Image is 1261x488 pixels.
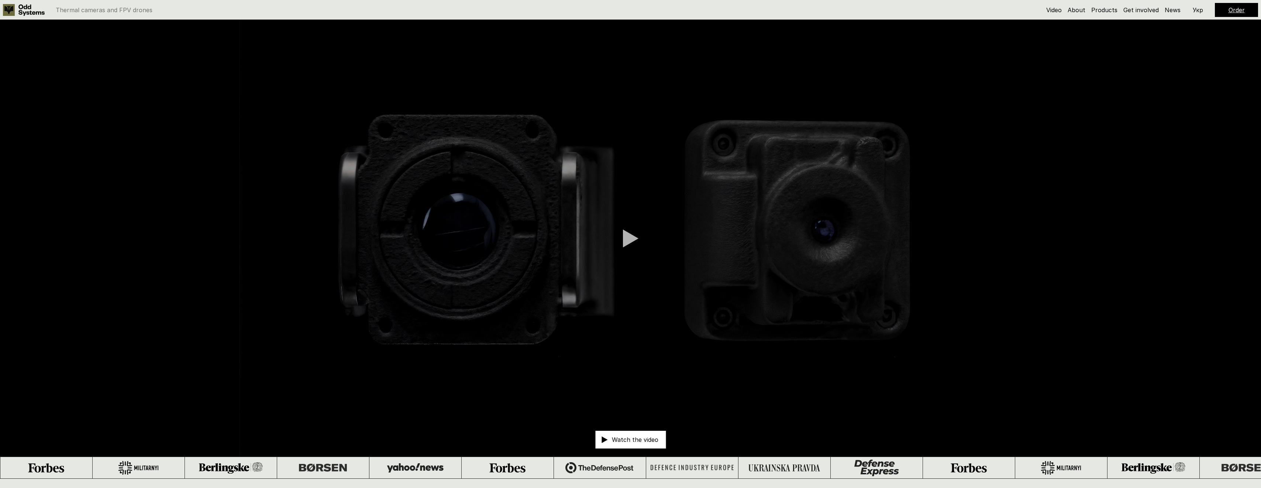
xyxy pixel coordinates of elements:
[1193,7,1203,13] p: Укр
[1068,6,1085,14] a: About
[1229,6,1245,14] a: Order
[1165,6,1181,14] a: News
[56,7,152,13] p: Thermal cameras and FPV drones
[612,437,658,443] p: Watch the video
[1091,6,1117,14] a: Products
[1046,6,1062,14] a: Video
[1123,6,1159,14] a: Get involved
